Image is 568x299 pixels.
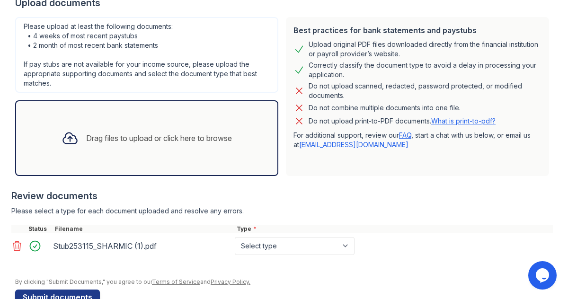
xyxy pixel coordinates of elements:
a: FAQ [399,131,411,139]
a: Terms of Service [152,278,200,285]
p: Do not upload print-to-PDF documents. [309,116,496,126]
div: Upload original PDF files downloaded directly from the financial institution or payroll provider’... [309,40,541,59]
div: Please upload at least the following documents: • 4 weeks of most recent paystubs • 2 month of mo... [15,17,278,93]
div: Do not upload scanned, redacted, password protected, or modified documents. [309,81,541,100]
div: Filename [53,225,235,233]
a: What is print-to-pdf? [431,117,496,125]
div: Status [27,225,53,233]
div: By clicking "Submit Documents," you agree to our and [15,278,553,286]
a: Privacy Policy. [211,278,250,285]
div: Drag files to upload or click here to browse [86,132,232,144]
div: Do not combine multiple documents into one file. [309,102,461,114]
div: Review documents [11,189,553,202]
div: Stub253115_SHARMIC (1).pdf [53,238,231,254]
div: Correctly classify the document type to avoid a delay in processing your application. [309,61,541,79]
iframe: chat widget [528,261,559,290]
div: Best practices for bank statements and paystubs [293,25,541,36]
p: For additional support, review our , start a chat with us below, or email us at [293,131,541,149]
a: [EMAIL_ADDRESS][DOMAIN_NAME] [299,141,408,149]
div: Please select a type for each document uploaded and resolve any errors. [11,206,553,216]
div: Type [235,225,553,233]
